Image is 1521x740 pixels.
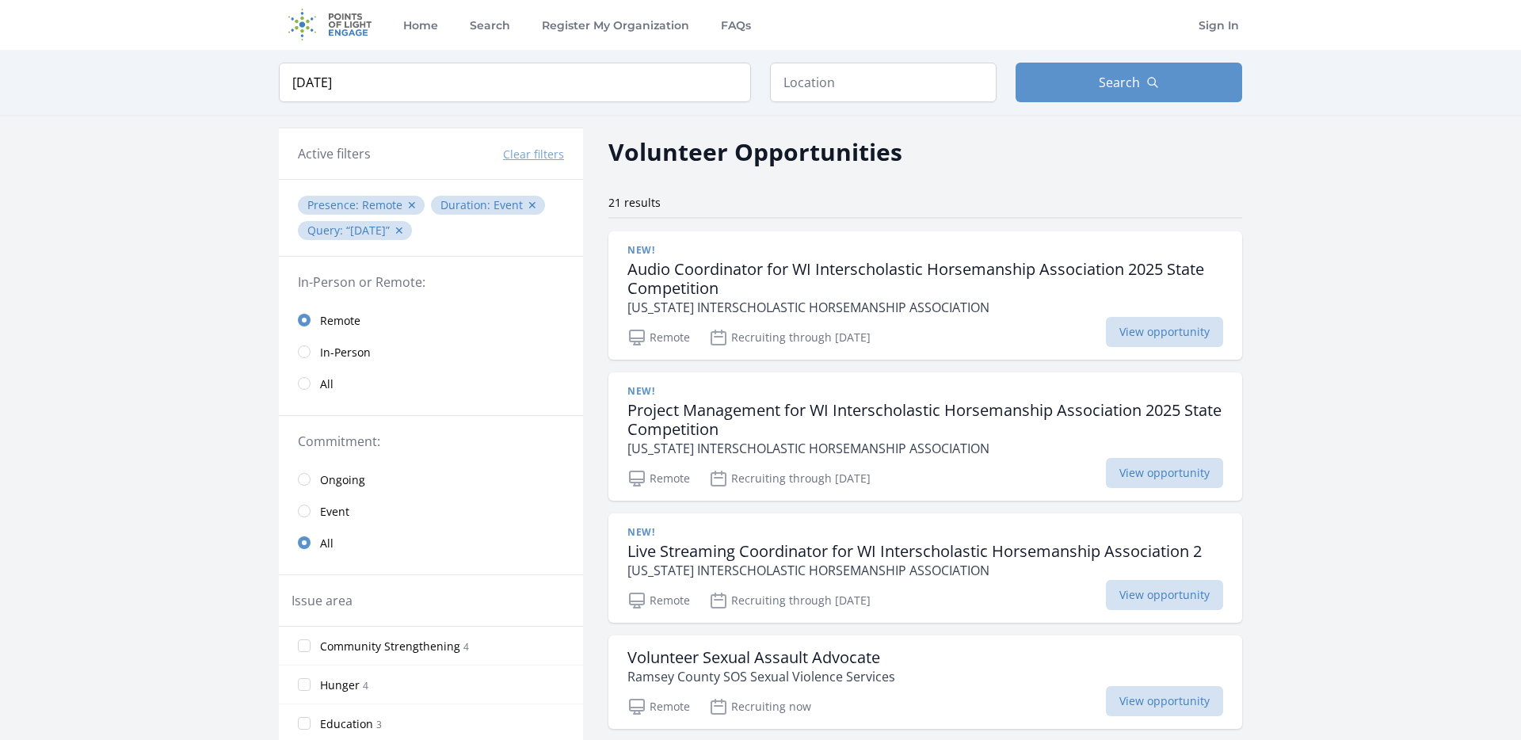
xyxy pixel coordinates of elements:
[770,63,997,102] input: Location
[407,197,417,213] button: ✕
[395,223,404,238] button: ✕
[298,144,371,163] h3: Active filters
[608,195,661,210] span: 21 results
[627,385,654,398] span: New!
[320,313,360,329] span: Remote
[494,197,523,212] span: Event
[627,244,654,257] span: New!
[307,223,346,238] span: Query :
[298,717,311,730] input: Education 3
[320,639,460,654] span: Community Strengthening
[608,231,1242,360] a: New! Audio Coordinator for WI Interscholastic Horsemanship Association 2025 State Competition [US...
[1016,63,1242,102] button: Search
[320,677,360,693] span: Hunger
[627,328,690,347] p: Remote
[440,197,494,212] span: Duration :
[279,527,583,559] a: All
[528,197,537,213] button: ✕
[346,223,390,238] q: [DATE]
[363,679,368,692] span: 4
[709,328,871,347] p: Recruiting through [DATE]
[608,635,1242,729] a: Volunteer Sexual Assault Advocate Ramsey County SOS Sexual Violence Services Remote Recruiting no...
[627,667,895,686] p: Ramsey County SOS Sexual Violence Services
[1106,458,1223,488] span: View opportunity
[279,463,583,495] a: Ongoing
[463,640,469,654] span: 4
[279,63,751,102] input: Keyword
[279,304,583,336] a: Remote
[627,439,1223,458] p: [US_STATE] INTERSCHOLASTIC HORSEMANSHIP ASSOCIATION
[627,526,654,539] span: New!
[608,513,1242,623] a: New! Live Streaming Coordinator for WI Interscholastic Horsemanship Association 2 [US_STATE] INTE...
[627,697,690,716] p: Remote
[627,401,1223,439] h3: Project Management for WI Interscholastic Horsemanship Association 2025 State Competition
[320,345,371,360] span: In-Person
[298,273,564,292] legend: In-Person or Remote:
[1106,317,1223,347] span: View opportunity
[627,260,1223,298] h3: Audio Coordinator for WI Interscholastic Horsemanship Association 2025 State Competition
[362,197,402,212] span: Remote
[320,472,365,488] span: Ongoing
[1106,580,1223,610] span: View opportunity
[298,432,564,451] legend: Commitment:
[608,134,902,170] h2: Volunteer Opportunities
[298,639,311,652] input: Community Strengthening 4
[320,716,373,732] span: Education
[298,678,311,691] input: Hunger 4
[627,561,1202,580] p: [US_STATE] INTERSCHOLASTIC HORSEMANSHIP ASSOCIATION
[279,495,583,527] a: Event
[608,372,1242,501] a: New! Project Management for WI Interscholastic Horsemanship Association 2025 State Competition [U...
[320,504,349,520] span: Event
[279,336,583,368] a: In-Person
[627,298,1223,317] p: [US_STATE] INTERSCHOLASTIC HORSEMANSHIP ASSOCIATION
[627,648,895,667] h3: Volunteer Sexual Assault Advocate
[320,376,334,392] span: All
[1106,686,1223,716] span: View opportunity
[1099,73,1140,92] span: Search
[627,469,690,488] p: Remote
[709,591,871,610] p: Recruiting through [DATE]
[709,469,871,488] p: Recruiting through [DATE]
[292,591,353,610] legend: Issue area
[709,697,811,716] p: Recruiting now
[320,536,334,551] span: All
[307,197,362,212] span: Presence :
[503,147,564,162] button: Clear filters
[627,591,690,610] p: Remote
[279,368,583,399] a: All
[376,718,382,731] span: 3
[627,542,1202,561] h3: Live Streaming Coordinator for WI Interscholastic Horsemanship Association 2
